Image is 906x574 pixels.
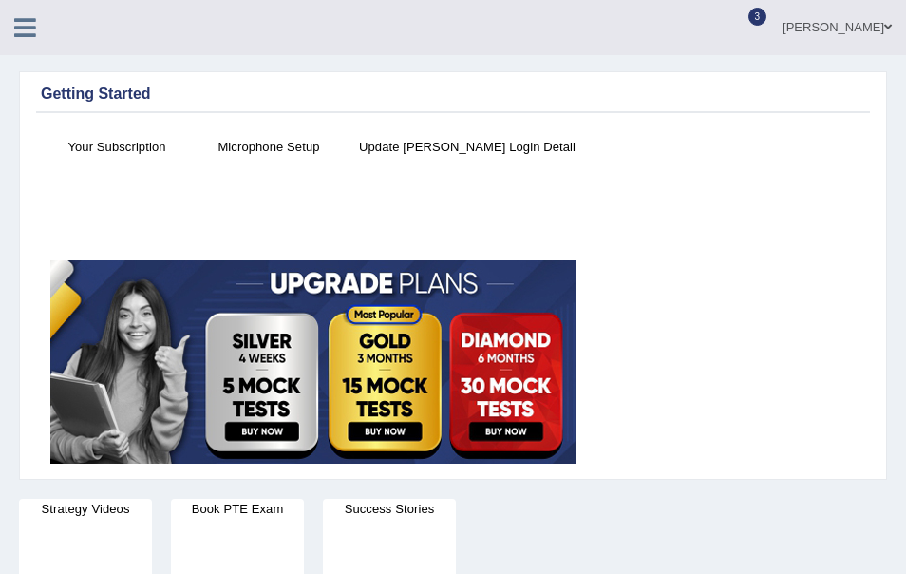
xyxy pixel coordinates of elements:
h4: Your Subscription [50,137,183,157]
h4: Success Stories [323,499,456,519]
h4: Book PTE Exam [171,499,304,519]
h4: Microphone Setup [202,137,335,157]
div: Getting Started [41,83,865,105]
span: 3 [748,8,767,26]
h4: Update [PERSON_NAME] Login Detail [354,137,580,157]
img: small5.jpg [50,260,576,464]
h4: Strategy Videos [19,499,152,519]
